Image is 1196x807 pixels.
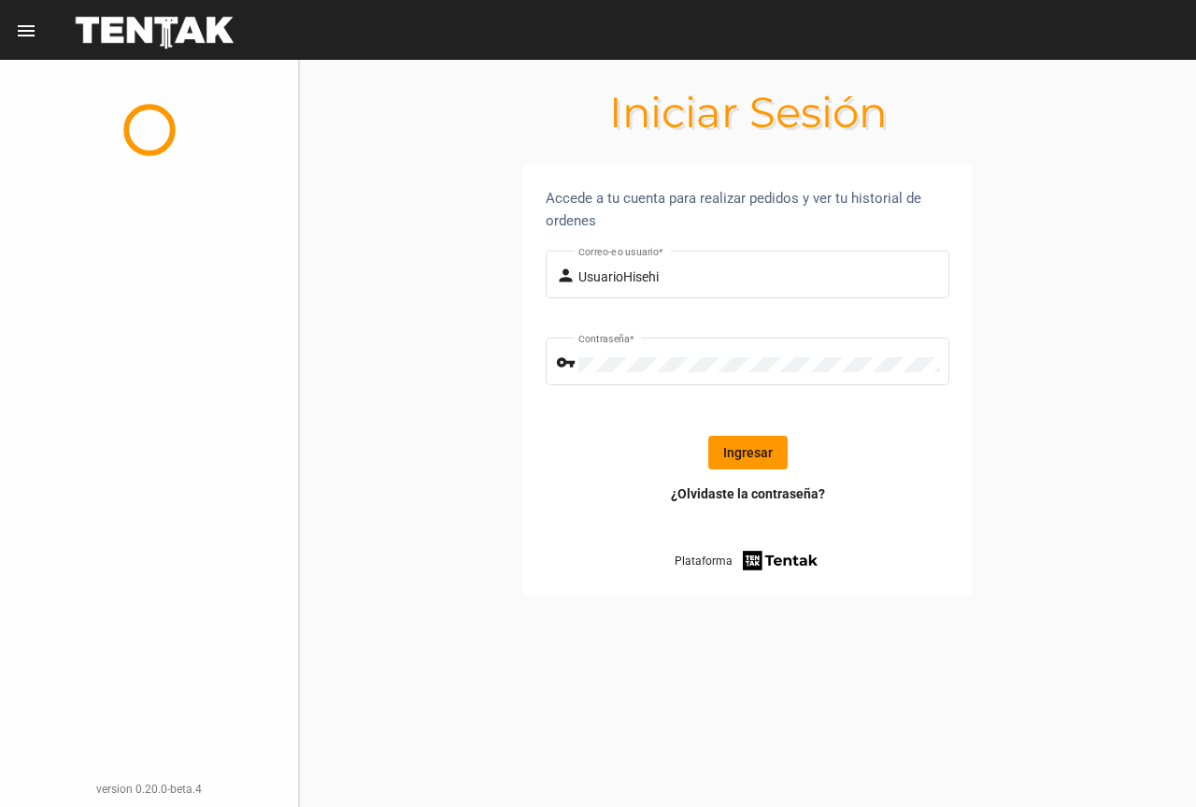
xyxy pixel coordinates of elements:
[15,20,37,42] mat-icon: menu
[740,548,820,573] img: tentak-firm.png
[299,97,1196,127] h1: Iniciar Sesión
[675,552,733,570] span: Plataforma
[556,352,578,374] mat-icon: vpn_key
[546,187,949,232] div: Accede a tu cuenta para realizar pedidos y ver tu historial de ordenes
[556,265,578,287] mat-icon: person
[15,780,283,799] div: version 0.20.0-beta.4
[671,484,825,503] a: ¿Olvidaste la contraseña?
[675,548,821,573] a: Plataforma
[708,436,788,469] button: Ingresar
